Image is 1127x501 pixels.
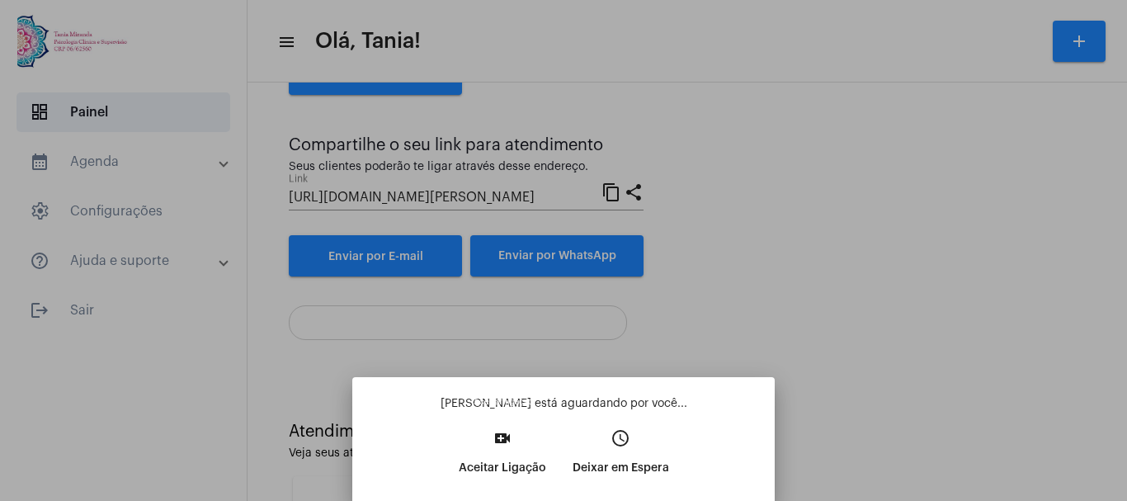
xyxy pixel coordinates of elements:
p: [PERSON_NAME] está aguardando por você... [365,395,762,412]
button: Deixar em Espera [559,423,682,494]
div: Aceitar ligação [467,393,540,412]
button: Aceitar Ligação [446,423,559,494]
mat-icon: access_time [611,428,630,448]
mat-icon: video_call [493,428,512,448]
p: Aceitar Ligação [459,453,546,483]
p: Deixar em Espera [573,453,669,483]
